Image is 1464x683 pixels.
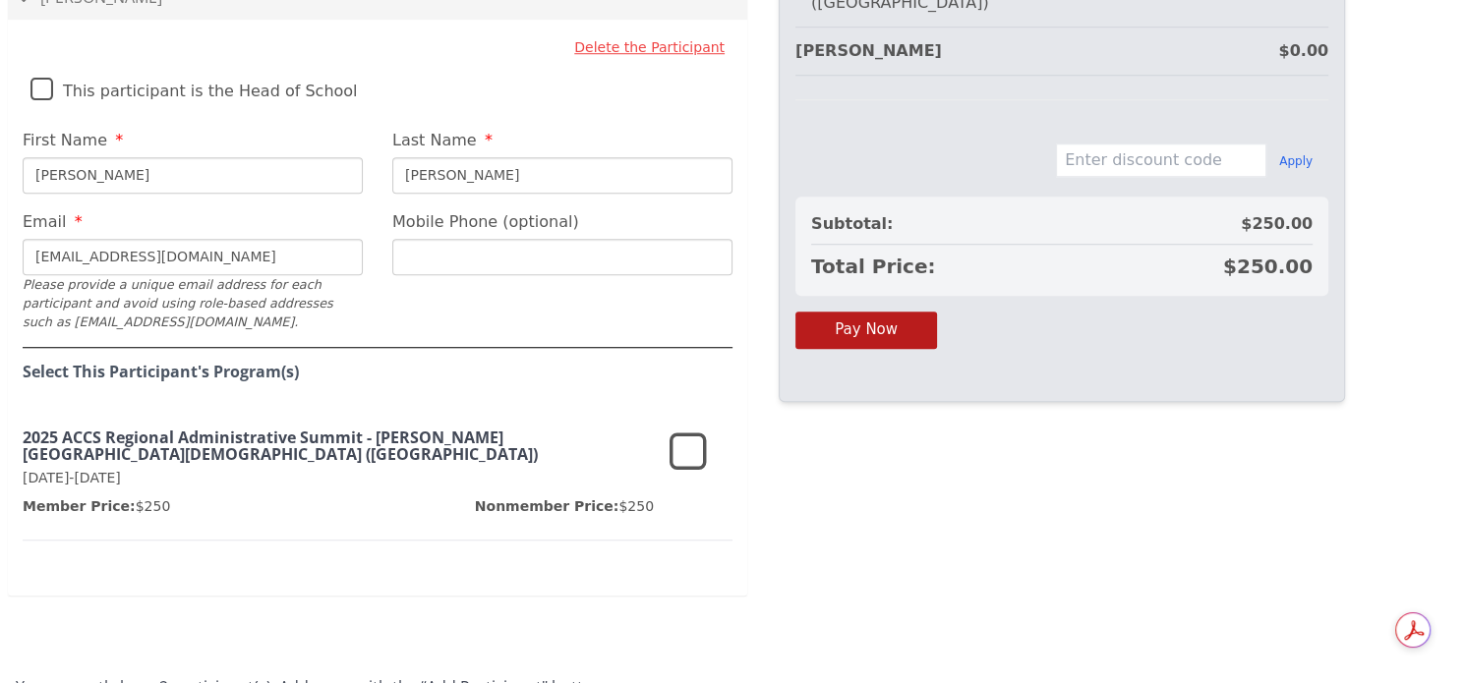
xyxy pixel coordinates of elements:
span: Email [23,212,66,231]
button: Delete the Participant [566,29,732,65]
label: This participant is the Head of School [30,65,358,107]
span: Total Price: [811,253,935,280]
h3: 2025 ACCS Regional Administrative Summit - [PERSON_NAME][GEOGRAPHIC_DATA][DEMOGRAPHIC_DATA] ([GEO... [23,429,654,464]
span: Mobile Phone (optional) [392,212,579,231]
p: $250 [475,496,654,516]
p: [DATE]-[DATE] [23,468,654,488]
span: First Name [23,131,107,149]
span: Subtotal: [811,212,893,236]
button: Apply [1279,153,1313,169]
input: Enter discount code [1056,143,1266,177]
span: Nonmember Price: [475,498,619,514]
span: $250.00 [1241,212,1313,236]
strong: [PERSON_NAME] [795,41,942,60]
p: $250 [23,496,170,516]
span: Last Name [392,131,477,149]
h4: Select This Participant's Program(s) [23,364,732,381]
button: Pay Now [795,312,937,348]
span: Member Price: [23,498,136,514]
div: Please provide a unique email address for each participant and avoid using role-based addresses s... [23,275,363,332]
div: $0.00 [1278,39,1328,63]
span: $250.00 [1223,253,1313,280]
